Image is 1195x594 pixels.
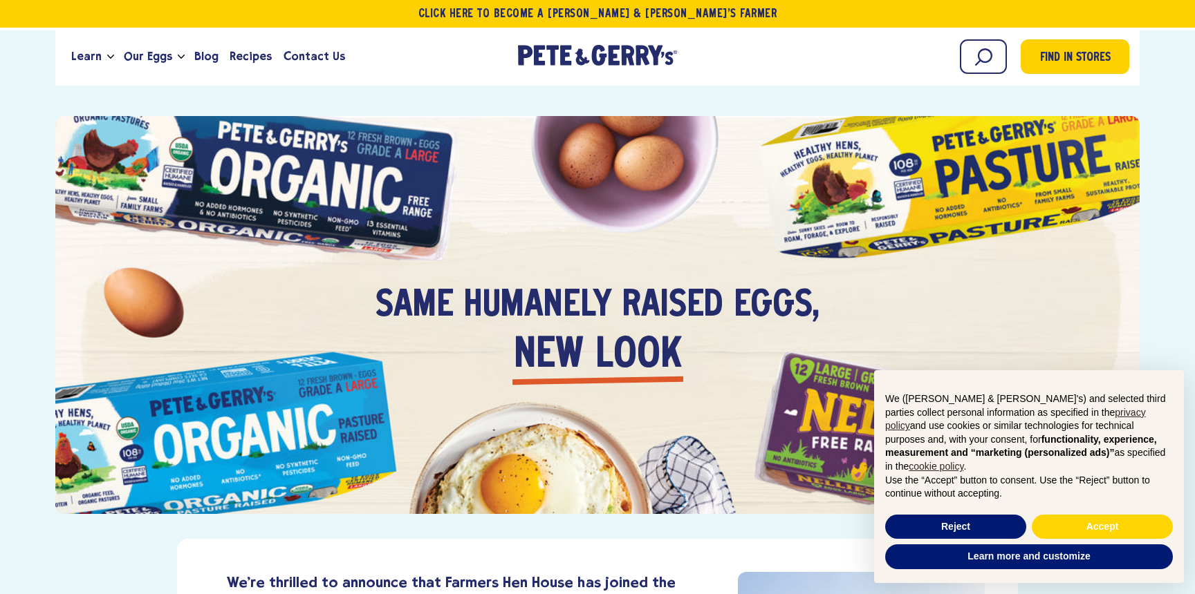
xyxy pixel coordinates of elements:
[278,38,351,75] a: Contact Us
[124,48,172,65] span: Our Eggs
[66,38,107,75] a: Learn
[230,48,272,65] span: Recipes
[885,544,1173,569] button: Learn more and customize
[224,38,277,75] a: Recipes
[107,55,114,59] button: Open the dropdown menu for Learn
[189,38,224,75] a: Blog
[118,38,178,75] a: Our Eggs
[885,474,1173,501] p: Use the “Accept” button to consent. Use the “Reject” button to continue without accepting.
[909,461,963,472] a: cookie policy
[863,359,1195,594] div: Notice
[960,39,1007,74] input: Search
[71,48,102,65] span: Learn
[885,392,1173,474] p: We ([PERSON_NAME] & [PERSON_NAME]'s) and selected third parties collect personal information as s...
[1032,515,1173,539] button: Accept
[514,329,682,383] em: new look
[376,236,819,329] h3: Same humanely raised eggs,
[178,55,185,59] button: Open the dropdown menu for Our Eggs
[1021,39,1129,74] a: Find in Stores
[194,48,219,65] span: Blog
[284,48,345,65] span: Contact Us
[885,515,1026,539] button: Reject
[1040,49,1111,68] span: Find in Stores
